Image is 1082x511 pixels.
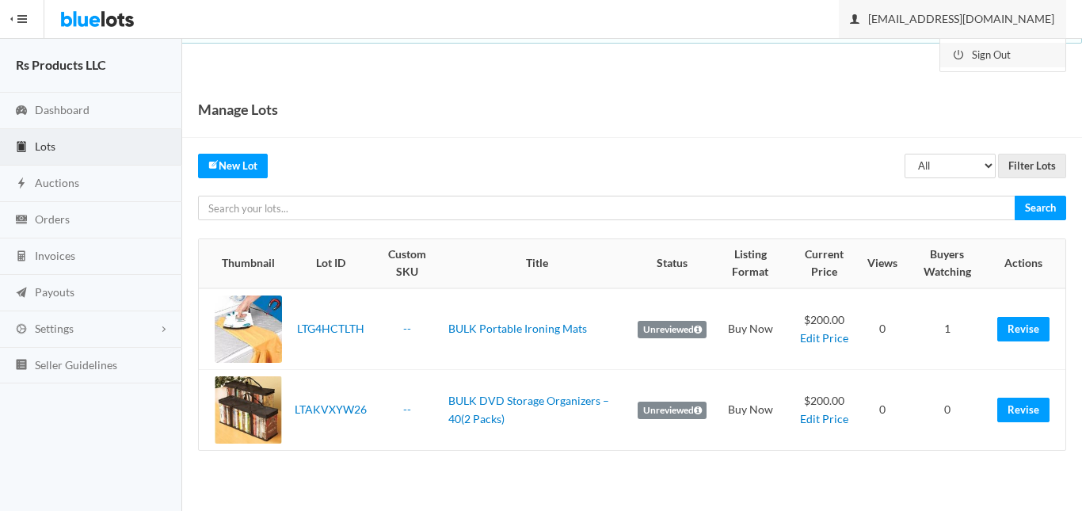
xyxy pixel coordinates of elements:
[35,285,74,299] span: Payouts
[940,43,1065,67] a: powerSign Out
[35,358,117,372] span: Seller Guidelines
[638,321,707,338] label: Unreviewed
[13,250,29,265] ion-icon: calculator
[35,212,70,226] span: Orders
[198,196,1015,220] input: Search your lots...
[904,239,991,288] th: Buyers Watching
[199,239,288,288] th: Thumbnail
[448,322,587,335] a: BULK Portable Ironing Mats
[297,322,364,335] a: LTG4HCTLTH
[13,177,29,192] ion-icon: flash
[800,331,848,345] a: Edit Price
[403,322,411,335] a: --
[997,317,1050,341] a: Revise
[861,288,904,370] td: 0
[713,239,788,288] th: Listing Format
[35,103,90,116] span: Dashboard
[1015,196,1066,220] input: Search
[997,398,1050,422] a: Revise
[998,154,1066,178] input: Filter Lots
[198,154,268,178] a: createNew Lot
[861,370,904,451] td: 0
[13,104,29,119] ion-icon: speedometer
[788,288,861,370] td: $200.00
[35,176,79,189] span: Auctions
[403,402,411,416] a: --
[631,239,713,288] th: Status
[13,140,29,155] ion-icon: clipboard
[13,213,29,228] ion-icon: cash
[991,239,1065,288] th: Actions
[851,12,1054,25] span: [EMAIL_ADDRESS][DOMAIN_NAME]
[951,48,966,63] ion-icon: power
[208,159,219,170] ion-icon: create
[35,139,55,153] span: Lots
[295,402,367,416] a: LTAKVXYW26
[847,13,863,28] ion-icon: person
[373,239,442,288] th: Custom SKU
[288,239,373,288] th: Lot ID
[13,322,29,337] ion-icon: cog
[16,57,106,72] strong: Rs Products LLC
[788,239,861,288] th: Current Price
[638,402,707,419] label: Unreviewed
[788,370,861,451] td: $200.00
[904,370,991,451] td: 0
[198,97,278,121] h1: Manage Lots
[35,322,74,335] span: Settings
[35,249,75,262] span: Invoices
[13,358,29,373] ion-icon: list box
[713,288,788,370] td: Buy Now
[442,239,631,288] th: Title
[448,394,609,425] a: BULK DVD Storage Organizers – 40(2 Packs)
[713,370,788,451] td: Buy Now
[800,412,848,425] a: Edit Price
[13,286,29,301] ion-icon: paper plane
[861,239,904,288] th: Views
[904,288,991,370] td: 1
